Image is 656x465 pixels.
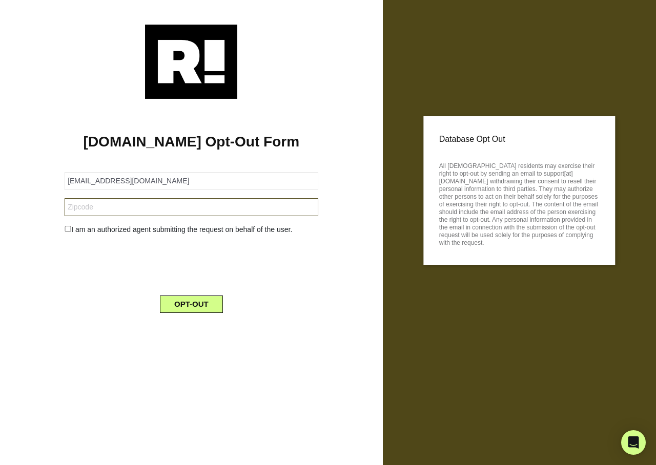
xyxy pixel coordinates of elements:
[439,132,600,147] p: Database Opt Out
[113,243,269,283] iframe: reCAPTCHA
[15,133,367,151] h1: [DOMAIN_NAME] Opt-Out Form
[65,198,318,216] input: Zipcode
[57,224,325,235] div: I am an authorized agent submitting the request on behalf of the user.
[145,25,237,99] img: Retention.com
[439,159,600,247] p: All [DEMOGRAPHIC_DATA] residents may exercise their right to opt-out by sending an email to suppo...
[621,430,646,455] div: Open Intercom Messenger
[65,172,318,190] input: Email Address
[160,295,223,313] button: OPT-OUT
